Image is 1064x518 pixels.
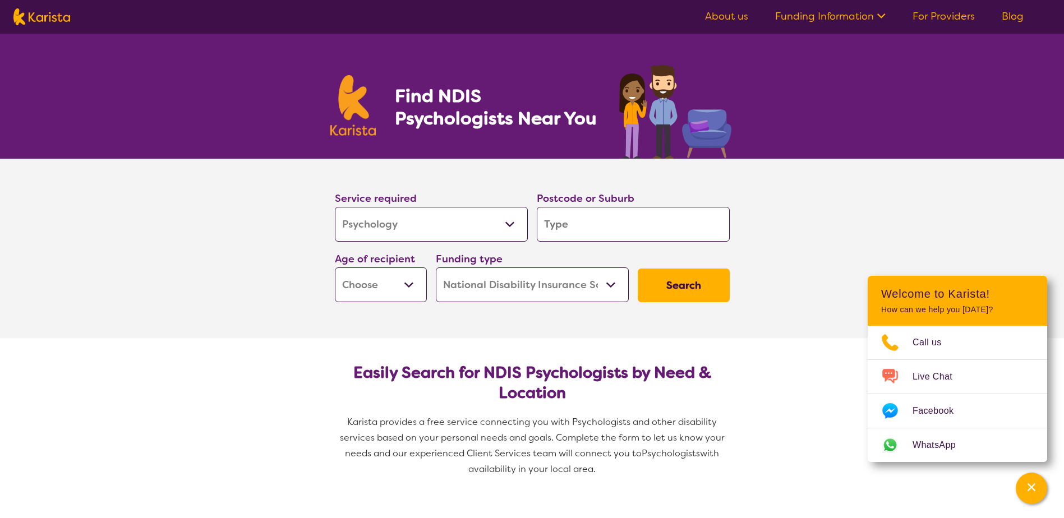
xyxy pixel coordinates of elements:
img: Karista logo [13,8,70,25]
span: Karista provides a free service connecting you with Psychologists and other disability services b... [340,416,727,459]
label: Postcode or Suburb [537,192,634,205]
span: Call us [913,334,955,351]
span: Facebook [913,403,967,419]
button: Channel Menu [1016,473,1047,504]
p: How can we help you [DATE]? [881,305,1034,314]
input: Type [537,207,730,242]
a: About us [705,10,748,23]
div: Channel Menu [868,276,1047,462]
h2: Easily Search for NDIS Psychologists by Need & Location [344,363,721,403]
a: Funding Information [775,10,886,23]
img: psychology [615,61,734,159]
a: Blog [1002,10,1024,23]
h2: Welcome to Karista! [881,287,1034,300]
span: WhatsApp [913,437,969,454]
span: Psychologists [642,447,700,459]
h1: Find NDIS Psychologists Near You [395,85,602,129]
a: Web link opens in a new tab. [868,428,1047,462]
span: Live Chat [913,368,966,385]
label: Funding type [436,252,503,266]
ul: Choose channel [868,326,1047,462]
button: Search [638,269,730,302]
a: For Providers [913,10,975,23]
label: Service required [335,192,417,205]
label: Age of recipient [335,252,415,266]
img: Karista logo [330,75,376,136]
